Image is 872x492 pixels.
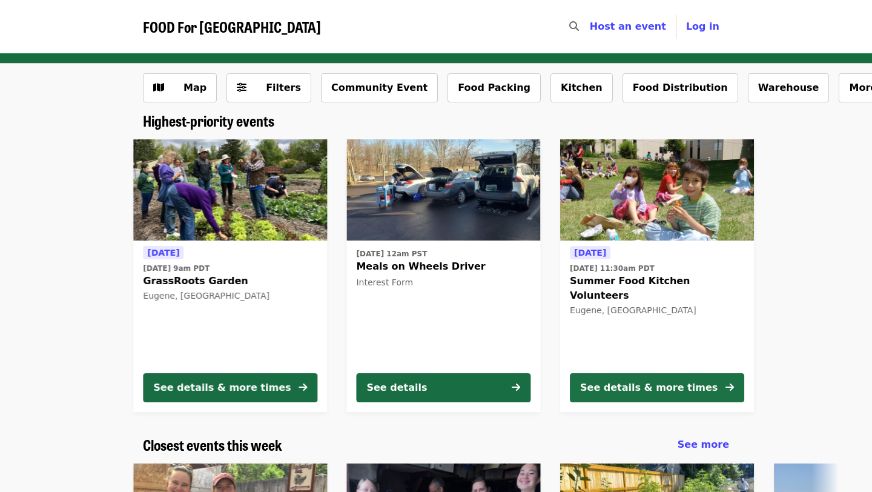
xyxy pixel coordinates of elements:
div: Closest events this week [133,436,739,454]
i: sliders-h icon [237,82,246,93]
span: [DATE] [574,248,606,258]
span: Filters [266,82,301,93]
button: See details [356,373,530,402]
span: GrassRoots Garden [143,274,317,288]
span: Highest-priority events [143,110,274,131]
div: See details & more times [153,381,291,395]
span: Meals on Wheels Driver [356,259,530,274]
img: Meals on Wheels Driver organized by FOOD For Lane County [346,139,540,241]
span: Closest events this week [143,434,282,455]
button: Filters (0 selected) [226,73,311,102]
button: Food Packing [448,73,541,102]
span: Log in [686,21,719,32]
button: Warehouse [748,73,830,102]
a: Highest-priority events [143,112,274,130]
button: See details & more times [143,373,317,402]
i: arrow-right icon [299,382,307,393]
i: arrow-right icon [725,382,734,393]
button: Log in [676,15,729,39]
a: Host an event [590,21,666,32]
img: Summer Food Kitchen Volunteers organized by FOOD For Lane County [560,139,754,241]
a: See details for "Meals on Wheels Driver" [346,139,540,412]
time: [DATE] 12am PST [356,248,427,259]
button: Community Event [321,73,438,102]
i: arrow-right icon [512,382,520,393]
span: Map [183,82,206,93]
button: See details & more times [570,373,744,402]
span: See more [678,439,729,450]
i: search icon [569,21,579,32]
div: Highest-priority events [133,112,739,130]
i: map icon [153,82,164,93]
img: GrassRoots Garden organized by FOOD For Lane County [133,139,327,241]
a: Closest events this week [143,436,282,454]
time: [DATE] 9am PDT [143,263,210,274]
a: See details for "Summer Food Kitchen Volunteers" [560,139,754,412]
span: [DATE] [147,248,179,258]
button: Food Distribution [623,73,738,102]
a: See more [678,437,729,452]
time: [DATE] 11:30am PDT [570,263,655,274]
button: Show map view [143,73,217,102]
div: Eugene, [GEOGRAPHIC_DATA] [570,305,744,316]
a: See details for "GrassRoots Garden" [133,139,327,412]
span: FOOD For [GEOGRAPHIC_DATA] [143,16,321,37]
div: Eugene, [GEOGRAPHIC_DATA] [143,291,317,301]
span: Interest Form [356,278,413,287]
span: Summer Food Kitchen Volunteers [570,274,744,303]
div: See details [366,381,427,395]
input: Search [586,12,596,41]
div: See details & more times [580,381,718,395]
button: Kitchen [550,73,613,102]
a: FOOD For [GEOGRAPHIC_DATA] [143,18,321,36]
